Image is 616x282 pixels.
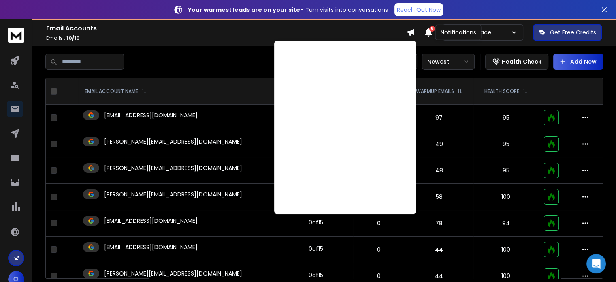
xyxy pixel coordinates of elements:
p: 0 [358,245,400,254]
td: 49 [405,131,473,157]
button: Health Check [485,54,548,70]
p: – Turn visits into conversations [188,6,388,14]
img: logo [8,28,24,43]
p: 0 [358,219,400,227]
p: [PERSON_NAME][EMAIL_ADDRESS][DOMAIN_NAME] [104,164,242,172]
td: 95 [473,157,539,184]
td: 95 [473,131,539,157]
span: 10 / 10 [66,34,80,41]
td: 97 [405,105,473,131]
p: Reach Out Now [397,6,441,14]
p: [EMAIL_ADDRESS][DOMAIN_NAME] [104,243,198,251]
div: Notifications [435,25,481,40]
span: 8 [429,26,435,32]
button: Get Free Credits [533,24,602,41]
td: 95 [473,105,539,131]
td: 48 [405,157,473,184]
td: 100 [473,184,539,210]
a: Reach Out Now [394,3,443,16]
p: [PERSON_NAME][EMAIL_ADDRESS][DOMAIN_NAME] [104,138,242,146]
p: 0 [358,272,400,280]
button: Newest [422,54,475,70]
p: [PERSON_NAME][EMAIL_ADDRESS][DOMAIN_NAME] [104,269,242,278]
p: Get Free Credits [550,28,596,37]
div: 0 of 15 [309,245,323,253]
strong: Your warmest leads are on your site [188,6,300,14]
div: EMAIL ACCOUNT NAME [85,88,146,95]
p: Emails : [46,35,407,41]
div: Open Intercom Messenger [586,254,606,273]
td: 94 [473,210,539,237]
td: 58 [405,184,473,210]
p: [PERSON_NAME][EMAIL_ADDRESS][DOMAIN_NAME] [104,190,242,198]
td: 78 [405,210,473,237]
p: HEALTH SCORE [484,88,519,95]
p: [EMAIL_ADDRESS][DOMAIN_NAME] [104,111,198,119]
button: Add New [553,54,603,70]
td: 44 [405,237,473,263]
p: WARMUP EMAILS [416,88,454,95]
h1: Email Accounts [46,24,407,33]
p: [EMAIL_ADDRESS][DOMAIN_NAME] [104,217,198,225]
div: 0 of 15 [309,218,323,226]
div: 0 of 15 [309,271,323,279]
p: Health Check [502,58,541,66]
td: 100 [473,237,539,263]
